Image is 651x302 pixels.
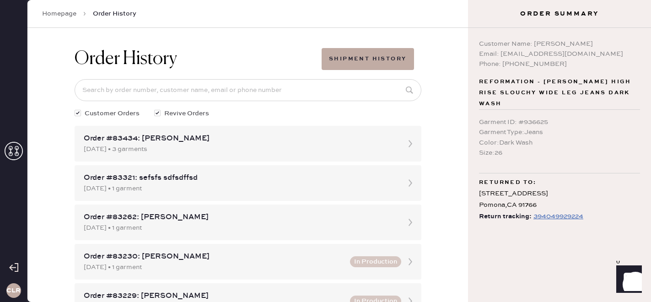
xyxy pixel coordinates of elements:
span: Returned to: [479,177,537,188]
div: [DATE] • 3 garments [84,144,396,154]
h3: CLR [6,287,21,294]
button: Shipment History [322,48,414,70]
div: Email: [EMAIL_ADDRESS][DOMAIN_NAME] [479,49,640,59]
span: Order History [93,9,136,18]
div: Order #83230: [PERSON_NAME] [84,251,344,262]
div: Order #83434: [PERSON_NAME] [84,133,396,144]
h3: Order Summary [468,9,651,18]
div: [STREET_ADDRESS] Pomona , CA 91766 [479,188,640,211]
div: Phone: [PHONE_NUMBER] [479,59,640,69]
div: [DATE] • 1 garment [84,183,396,194]
iframe: Front Chat [608,261,647,300]
div: Garment Type : Jeans [479,127,640,137]
span: Return tracking: [479,211,532,222]
div: Order #83262: [PERSON_NAME] [84,212,396,223]
span: Reformation - [PERSON_NAME] High Rise Slouchy Wide Leg Jeans Dark Wash [479,76,640,109]
a: 394049929224 [532,211,583,222]
div: Color : Dark Wash [479,138,640,148]
div: [DATE] • 1 garment [84,223,396,233]
span: Customer Orders [85,108,140,119]
h1: Order History [75,48,177,70]
div: Order #83321: sefsfs sdfsdffsd [84,173,396,183]
span: Revive Orders [164,108,209,119]
div: https://www.fedex.com/apps/fedextrack/?tracknumbers=394049929224&cntry_code=US [533,211,583,222]
input: Search by order number, customer name, email or phone number [75,79,421,101]
div: [DATE] • 1 garment [84,262,344,272]
div: Order #83229: [PERSON_NAME] [84,291,344,302]
div: Size : 26 [479,148,640,158]
a: Homepage [42,9,76,18]
div: Customer Name: [PERSON_NAME] [479,39,640,49]
div: Garment ID : # 936625 [479,117,640,127]
button: In Production [350,256,401,267]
